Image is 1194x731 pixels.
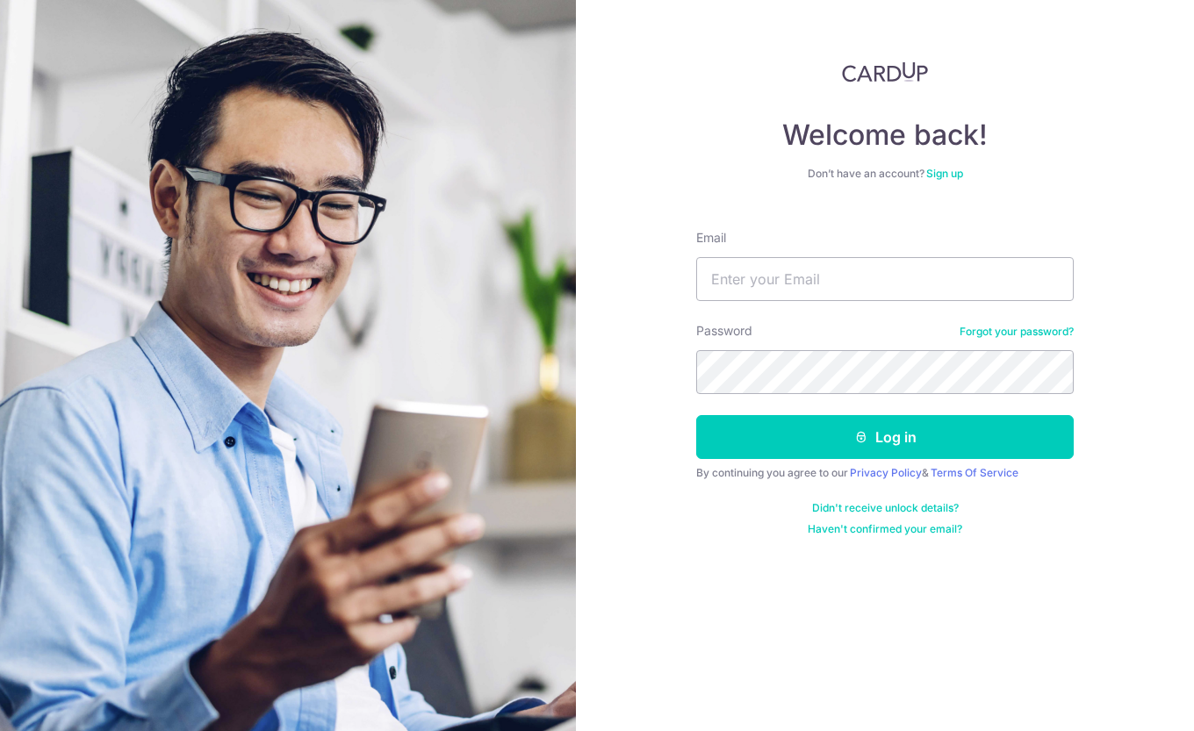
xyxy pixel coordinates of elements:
[842,61,928,82] img: CardUp Logo
[931,466,1018,479] a: Terms Of Service
[696,229,726,247] label: Email
[926,167,963,180] a: Sign up
[960,325,1074,339] a: Forgot your password?
[850,466,922,479] a: Privacy Policy
[696,167,1074,181] div: Don’t have an account?
[696,466,1074,480] div: By continuing you agree to our &
[696,257,1074,301] input: Enter your Email
[696,322,752,340] label: Password
[696,118,1074,153] h4: Welcome back!
[812,501,959,515] a: Didn't receive unlock details?
[696,415,1074,459] button: Log in
[808,522,962,536] a: Haven't confirmed your email?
